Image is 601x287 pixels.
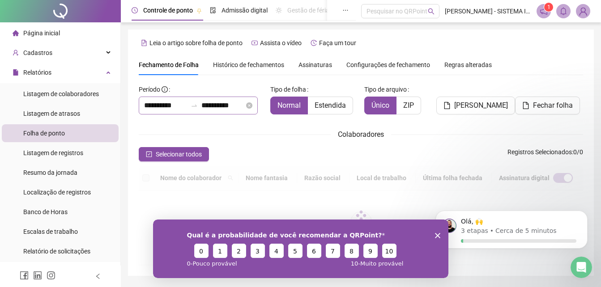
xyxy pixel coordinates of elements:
[422,200,601,263] iframe: Intercom notifications mensagem
[311,40,317,46] span: history
[445,6,531,16] span: [PERSON_NAME] - SISTEMA INTEGRADO DE SAUDE ORAL LTDA
[319,39,356,46] span: Faça um tour
[246,102,252,109] span: close-circle
[371,101,389,110] span: Único
[342,7,349,13] span: ellipsis
[156,149,202,159] span: Selecionar todos
[436,97,515,114] button: [PERSON_NAME]
[222,7,268,14] span: Admissão digital
[533,100,573,111] span: Fechar folha
[276,7,282,13] span: sun
[23,149,83,156] span: Listagem de registros
[149,39,243,46] span: Leia o artigo sobre folha de ponto
[298,62,332,68] span: Assinaturas
[210,7,216,13] span: file-done
[559,7,567,15] span: bell
[540,7,548,15] span: notification
[571,257,592,278] iframe: Intercom live chat
[23,208,68,215] span: Banco de Horas
[132,7,138,13] span: clock-circle
[162,86,168,93] span: info-circle
[346,62,430,68] span: Configurações de fechamento
[95,273,101,279] span: left
[251,40,258,46] span: youtube
[13,69,19,76] span: file
[338,130,384,139] span: Colaboradores
[23,49,52,56] span: Cadastros
[196,8,202,13] span: pushpin
[544,3,553,12] sup: 1
[23,169,77,176] span: Resumo da jornada
[270,84,306,94] span: Tipo de folha
[23,189,91,196] span: Localização de registros
[403,101,414,110] span: ZIP
[454,100,508,111] span: [PERSON_NAME]
[444,62,492,68] span: Regras alteradas
[13,50,19,56] span: user-add
[139,86,160,93] span: Período
[23,130,65,137] span: Folha de ponto
[443,102,451,109] span: file
[23,110,80,117] span: Listagem de atrasos
[23,30,60,37] span: Página inicial
[507,147,583,161] span: : 0 / 0
[260,39,302,46] span: Assista o vídeo
[191,102,198,109] span: swap-right
[13,30,19,36] span: home
[547,4,550,10] span: 1
[23,228,78,235] span: Escalas de trabalho
[139,61,199,68] span: Fechamento de Folha
[23,69,51,76] span: Relatórios
[287,7,332,14] span: Gestão de férias
[507,148,572,156] span: Registros Selecionados
[146,151,152,157] span: check-square
[20,271,29,280] span: facebook
[141,40,147,46] span: file-text
[213,61,284,68] span: Histórico de fechamentos
[23,248,90,255] span: Relatório de solicitações
[143,7,193,14] span: Controle de ponto
[23,90,99,97] span: Listagem de colaboradores
[139,147,209,161] button: Selecionar todos
[522,102,529,109] span: file
[153,219,448,278] iframe: Pesquisa da QRPoint
[191,102,198,109] span: to
[315,101,346,110] span: Estendida
[576,4,590,18] img: 91448
[47,271,55,280] span: instagram
[428,8,435,15] span: search
[364,84,407,94] span: Tipo de arquivo
[277,101,301,110] span: Normal
[33,271,42,280] span: linkedin
[515,97,580,114] button: Fechar folha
